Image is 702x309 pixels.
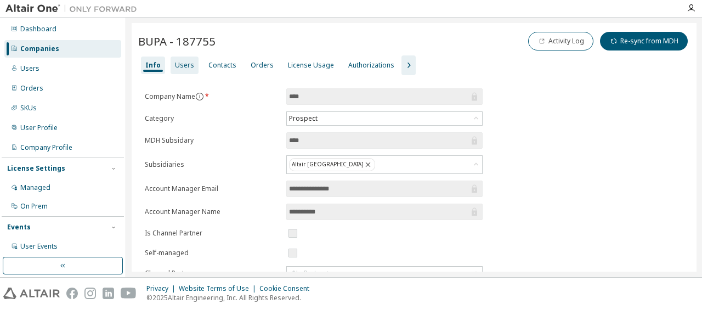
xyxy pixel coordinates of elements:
[145,92,280,101] label: Company Name
[103,288,114,299] img: linkedin.svg
[287,113,319,125] div: Prospect
[146,293,316,302] p: © 2025 Altair Engineering, Inc. All Rights Reserved.
[528,32,593,50] button: Activity Log
[195,92,204,101] button: information
[7,164,65,173] div: License Settings
[145,160,280,169] label: Subsidiaries
[348,61,394,70] div: Authorizations
[289,269,331,278] div: <No Partner>
[145,269,280,278] label: Channel Partner
[251,61,274,70] div: Orders
[84,288,96,299] img: instagram.svg
[20,143,72,152] div: Company Profile
[20,84,43,93] div: Orders
[287,156,482,173] div: Altair [GEOGRAPHIC_DATA]
[145,229,280,238] label: Is Channel Partner
[7,223,31,232] div: Events
[145,207,280,216] label: Account Manager Name
[3,288,60,299] img: altair_logo.svg
[66,288,78,299] img: facebook.svg
[138,33,216,49] span: BUPA - 187755
[208,61,236,70] div: Contacts
[175,61,194,70] div: Users
[600,32,688,50] button: Re-sync from MDH
[20,242,58,251] div: User Events
[145,249,280,257] label: Self-managed
[145,136,280,145] label: MDH Subsidary
[20,183,50,192] div: Managed
[20,123,58,132] div: User Profile
[289,158,375,171] div: Altair [GEOGRAPHIC_DATA]
[20,25,56,33] div: Dashboard
[145,184,280,193] label: Account Manager Email
[259,284,316,293] div: Cookie Consent
[287,112,482,125] div: Prospect
[145,61,161,70] div: Info
[287,267,482,280] div: <No Partner>
[121,288,137,299] img: youtube.svg
[20,202,48,211] div: On Prem
[179,284,259,293] div: Website Terms of Use
[145,114,280,123] label: Category
[146,284,179,293] div: Privacy
[288,61,334,70] div: License Usage
[20,64,39,73] div: Users
[20,44,59,53] div: Companies
[5,3,143,14] img: Altair One
[20,104,37,113] div: SKUs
